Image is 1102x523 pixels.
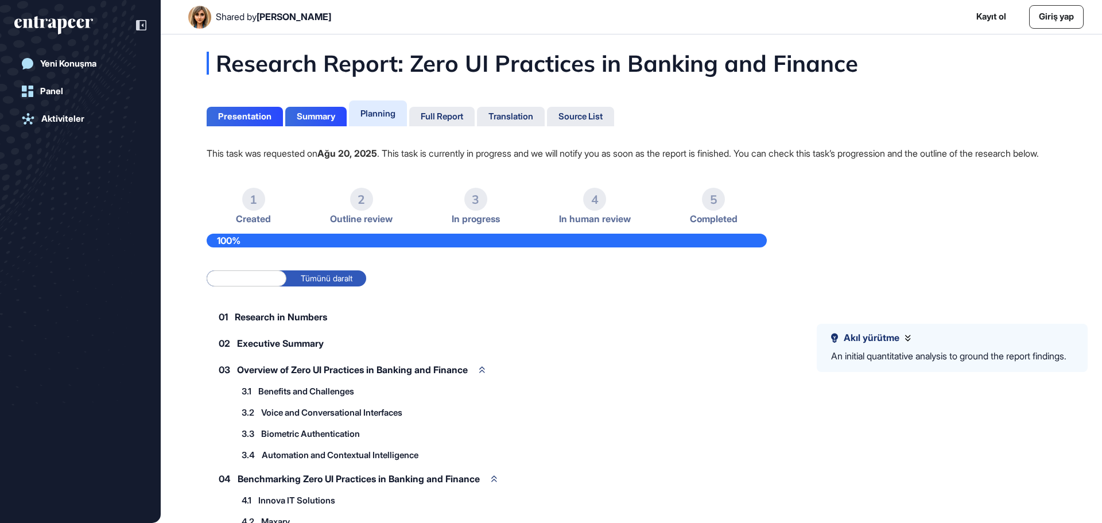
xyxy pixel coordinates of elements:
span: [PERSON_NAME] [257,11,331,22]
span: Completed [690,214,738,224]
span: Created [236,214,271,224]
span: 3.1 [242,387,251,396]
a: Giriş yap [1029,5,1084,29]
span: In human review [559,214,631,224]
div: 5 [702,188,725,211]
div: 3 [464,188,487,211]
div: 4 [583,188,606,211]
span: Innova IT Solutions [258,496,335,505]
span: 3.2 [242,408,254,417]
div: An initial quantitative analysis to ground the report findings. [831,349,1066,364]
span: Automation and Contextual Intelligence [262,451,418,459]
span: 3.4 [242,451,255,459]
p: This task was requested on . This task is currently in progress and we will notify you as soon as... [207,146,1056,161]
span: 01 [219,312,228,321]
a: Kayıt ol [976,10,1006,24]
div: Planning [360,108,395,119]
span: Benefits and Challenges [258,387,354,396]
span: 4.1 [242,496,251,505]
div: Panel [40,86,63,96]
span: Biometric Authentication [261,429,360,438]
div: entrapeer-logo [14,16,93,34]
div: 100% [207,234,767,247]
label: Tümünü daralt [286,270,366,286]
div: Yeni Konuşma [40,59,96,69]
div: Shared by [216,11,331,22]
div: Summary [297,111,335,122]
span: Voice and Conversational Interfaces [261,408,402,417]
span: 3.3 [242,429,254,438]
span: Executive Summary [237,339,324,348]
div: Aktiviteler [41,114,84,124]
span: Research in Numbers [235,312,327,321]
strong: Ağu 20, 2025 [317,148,377,159]
div: 2 [350,188,373,211]
div: Full Report [421,111,463,122]
div: Source List [558,111,603,122]
label: Tümünü genişlet [207,270,286,286]
div: Research Report: Zero UI Practices in Banking and Finance [207,52,973,75]
div: 1 [242,188,265,211]
img: User Image [188,6,211,29]
span: 03 [219,365,230,374]
span: Akıl yürütme [844,332,899,343]
span: In progress [452,214,500,224]
span: Benchmarking Zero UI Practices in Banking and Finance [238,474,480,483]
span: Outline review [330,214,393,224]
span: Overview of Zero UI Practices in Banking and Finance [237,365,468,374]
div: Presentation [218,111,271,122]
span: 04 [219,474,231,483]
span: 02 [219,339,230,348]
div: Translation [488,111,533,122]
